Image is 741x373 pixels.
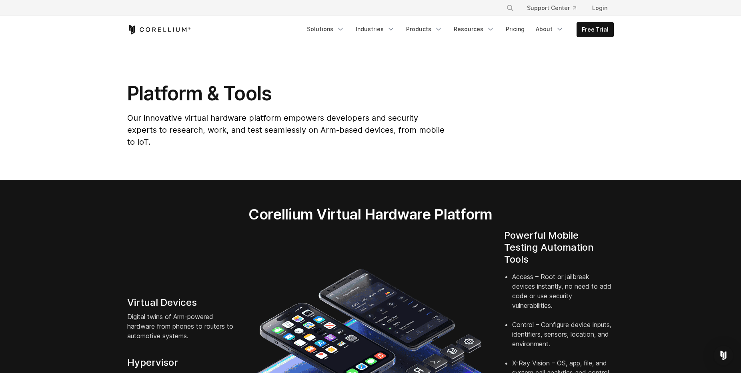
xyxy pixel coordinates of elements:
[521,1,583,15] a: Support Center
[302,22,614,37] div: Navigation Menu
[577,22,613,37] a: Free Trial
[127,82,446,106] h1: Platform & Tools
[302,22,349,36] a: Solutions
[531,22,569,36] a: About
[586,1,614,15] a: Login
[512,272,614,320] li: Access – Root or jailbreak devices instantly, no need to add code or use security vulnerabilities.
[501,22,529,36] a: Pricing
[127,297,237,309] h4: Virtual Devices
[211,205,530,223] h2: Corellium Virtual Hardware Platform
[127,357,237,369] h4: Hypervisor
[127,312,237,341] p: Digital twins of Arm-powered hardware from phones to routers to automotive systems.
[351,22,400,36] a: Industries
[503,1,517,15] button: Search
[127,113,445,147] span: Our innovative virtual hardware platform empowers developers and security experts to research, wo...
[127,25,191,34] a: Corellium Home
[504,229,614,265] h4: Powerful Mobile Testing Automation Tools
[512,320,614,358] li: Control – Configure device inputs, identifiers, sensors, location, and environment.
[714,346,733,365] div: Open Intercom Messenger
[497,1,614,15] div: Navigation Menu
[401,22,447,36] a: Products
[449,22,499,36] a: Resources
